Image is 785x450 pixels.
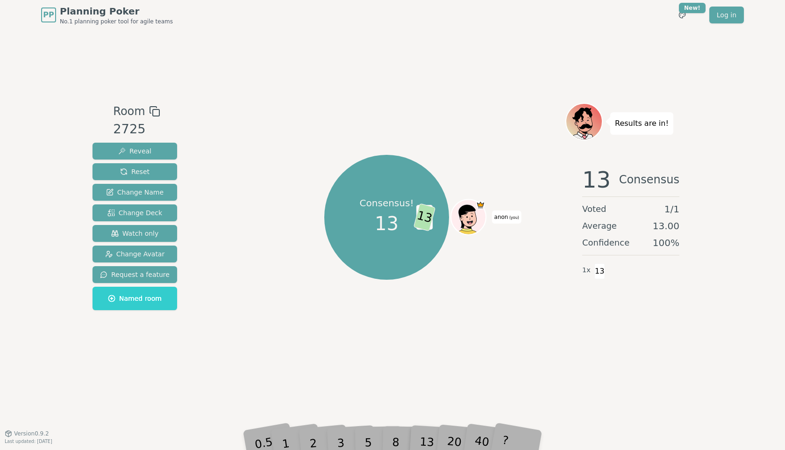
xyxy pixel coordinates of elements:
p: Results are in! [615,117,669,130]
button: Reset [93,163,177,180]
span: Confidence [582,236,629,249]
span: Room [113,103,145,120]
span: Change Deck [107,208,162,218]
span: 13 [413,203,435,231]
span: Request a feature [100,270,170,279]
a: Log in [709,7,744,23]
span: Reveal [118,146,151,156]
span: Last updated: [DATE] [5,439,52,444]
button: New! [674,7,691,23]
button: Request a feature [93,266,177,283]
button: Reveal [93,143,177,160]
button: Version0.9.2 [5,430,49,437]
button: Click to change your avatar [452,201,485,234]
span: 13 [582,168,611,191]
span: Click to change your name [492,210,521,224]
span: Average [582,219,617,232]
span: 13 [375,210,399,238]
span: Voted [582,203,607,216]
span: 13.00 [653,219,679,232]
span: anon is the host [476,201,485,210]
span: 13 [594,263,605,279]
span: 100 % [653,236,679,249]
button: Change Name [93,184,177,201]
span: 1 / 1 [664,203,679,216]
span: Watch only [111,229,159,238]
span: Version 0.9.2 [14,430,49,437]
span: 1 x [582,265,591,276]
span: Change Avatar [105,249,165,259]
span: (you) [508,216,519,220]
span: PP [43,9,54,21]
span: Consensus [619,168,679,191]
div: New! [679,3,706,13]
span: No.1 planning poker tool for agile teams [60,18,173,25]
button: Change Avatar [93,246,177,262]
p: Consensus! [360,196,414,210]
div: 2725 [113,120,160,139]
span: Reset [120,167,150,176]
span: Change Name [106,188,164,197]
button: Watch only [93,225,177,242]
span: Planning Poker [60,5,173,18]
span: Named room [108,294,162,303]
a: PPPlanning PokerNo.1 planning poker tool for agile teams [41,5,173,25]
button: Change Deck [93,204,177,221]
button: Named room [93,287,177,310]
